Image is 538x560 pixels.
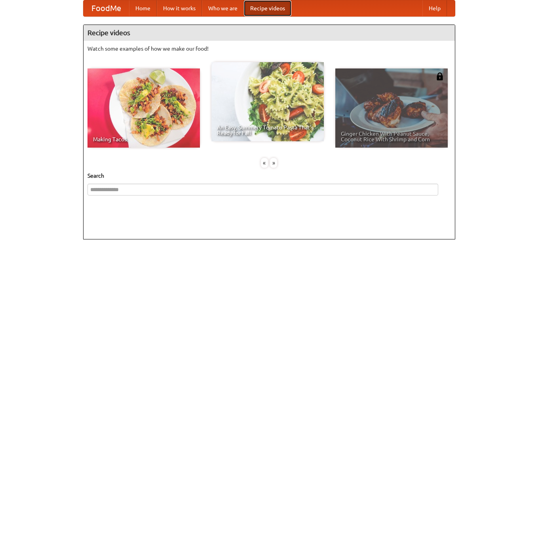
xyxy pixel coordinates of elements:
div: » [270,158,277,168]
a: FoodMe [84,0,129,16]
a: Who we are [202,0,244,16]
a: Help [422,0,447,16]
span: Making Tacos [93,137,194,142]
h4: Recipe videos [84,25,455,41]
p: Watch some examples of how we make our food! [87,45,451,53]
a: Making Tacos [87,68,200,148]
img: 483408.png [436,72,444,80]
h5: Search [87,172,451,180]
span: An Easy, Summery Tomato Pasta That's Ready for Fall [217,125,318,136]
a: An Easy, Summery Tomato Pasta That's Ready for Fall [211,62,324,141]
a: How it works [157,0,202,16]
a: Home [129,0,157,16]
a: Recipe videos [244,0,291,16]
div: « [261,158,268,168]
